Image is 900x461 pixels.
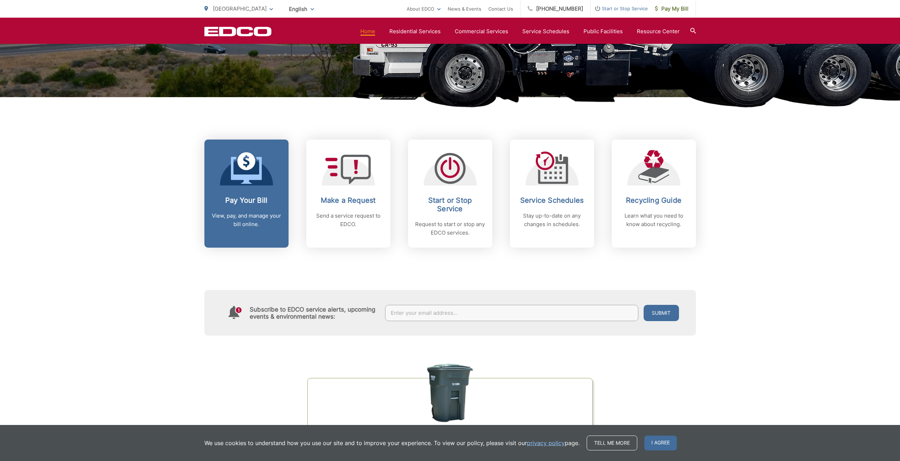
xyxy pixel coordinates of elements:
a: Public Facilities [583,27,623,36]
a: Residential Services [389,27,441,36]
p: We use cookies to understand how you use our site and to improve your experience. To view our pol... [204,439,580,447]
h2: Make a Request [313,196,383,205]
a: Tell me more [587,436,637,450]
a: privacy policy [527,439,565,447]
a: Pay Your Bill View, pay, and manage your bill online. [204,140,289,248]
a: EDCD logo. Return to the homepage. [204,26,272,36]
p: Stay up-to-date on any changes in schedules. [517,212,587,229]
a: Service Schedules Stay up-to-date on any changes in schedules. [510,140,594,248]
h2: Service Schedules [517,196,587,205]
a: Resource Center [637,27,680,36]
h2: Pay Your Bill [211,196,281,205]
button: Submit [644,305,679,321]
a: Commercial Services [455,27,508,36]
h2: Recycling Guide [619,196,689,205]
a: Contact Us [488,5,513,13]
span: Pay My Bill [655,5,689,13]
span: [GEOGRAPHIC_DATA] [213,5,267,12]
p: Send a service request to EDCO. [313,212,383,229]
input: Enter your email address... [385,305,638,321]
p: Request to start or stop any EDCO services. [415,220,485,237]
a: Home [360,27,375,36]
p: View, pay, and manage your bill online. [211,212,281,229]
a: Recycling Guide Learn what you need to know about recycling. [612,140,696,248]
h4: Subscribe to EDCO service alerts, upcoming events & environmental news: [250,306,378,320]
span: English [284,3,319,15]
span: I agree [644,436,677,450]
a: Service Schedules [522,27,569,36]
a: News & Events [448,5,481,13]
h2: Start or Stop Service [415,196,485,213]
a: About EDCO [407,5,441,13]
p: Learn what you need to know about recycling. [619,212,689,229]
a: Make a Request Send a service request to EDCO. [306,140,390,248]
